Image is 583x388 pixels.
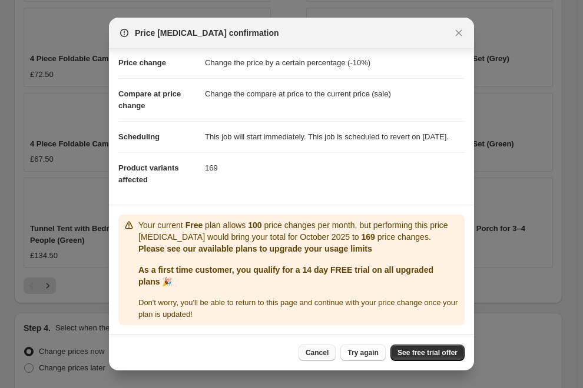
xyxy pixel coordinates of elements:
span: Product variants affected [118,163,179,184]
span: See free trial offer [397,348,458,357]
span: Cancel [306,348,329,357]
dd: Change the compare at price to the current price (sale) [205,78,465,109]
span: Scheduling [118,132,160,141]
dd: Change the price by a certain percentage (-10%) [205,48,465,78]
span: Try again [347,348,379,357]
a: See free trial offer [390,344,465,361]
dd: 169 [205,152,465,183]
button: Close [450,25,467,41]
b: 100 [248,220,261,230]
button: Cancel [299,344,336,361]
b: 169 [361,232,375,242]
button: Try again [340,344,386,361]
b: As a first time customer, you qualify for a 14 day FREE trial on all upgraded plans 🎉 [138,265,433,286]
span: Price change [118,58,166,67]
span: Don ' t worry, you ' ll be able to return to this page and continue with your price change once y... [138,298,458,319]
span: Price [MEDICAL_DATA] confirmation [135,27,279,39]
span: Compare at price change [118,89,181,110]
p: Please see our available plans to upgrade your usage limits [138,243,460,255]
p: Your current plan allows price changes per month, but performing this price [MEDICAL_DATA] would ... [138,219,460,243]
b: Free [185,220,203,230]
dd: This job will start immediately. This job is scheduled to revert on [DATE]. [205,121,465,152]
